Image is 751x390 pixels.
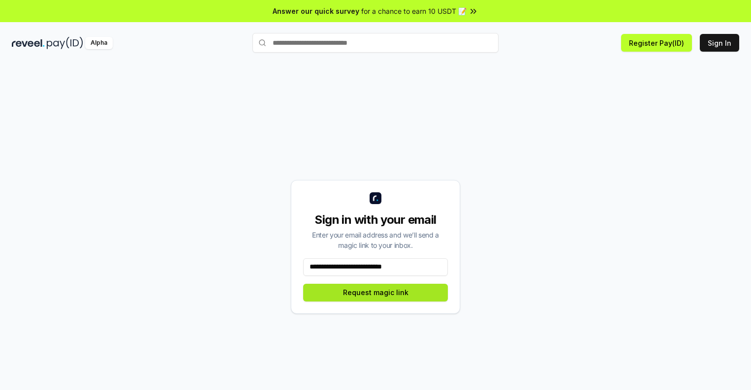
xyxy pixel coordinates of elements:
button: Register Pay(ID) [621,34,692,52]
div: Sign in with your email [303,212,448,228]
button: Request magic link [303,284,448,301]
div: Enter your email address and we’ll send a magic link to your inbox. [303,230,448,250]
img: pay_id [47,37,83,49]
img: logo_small [370,192,381,204]
button: Sign In [700,34,739,52]
span: for a chance to earn 10 USDT 📝 [361,6,467,16]
div: Alpha [85,37,113,49]
img: reveel_dark [12,37,45,49]
span: Answer our quick survey [273,6,359,16]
